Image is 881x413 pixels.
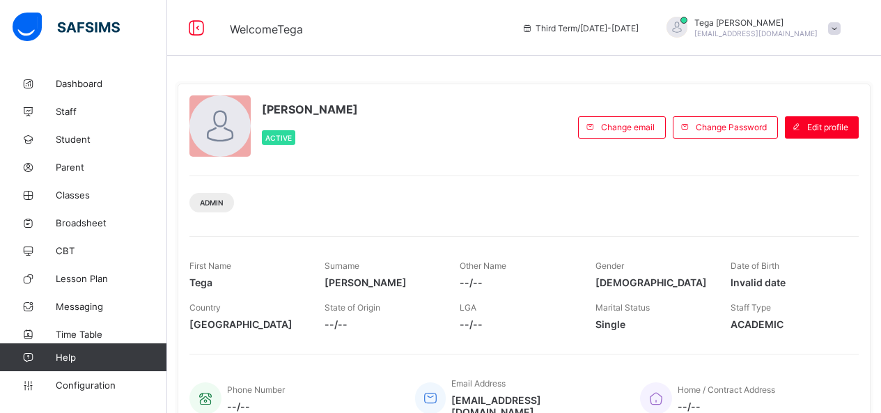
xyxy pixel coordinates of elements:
[325,318,439,330] span: --/--
[56,217,167,228] span: Broadsheet
[56,352,166,363] span: Help
[595,302,650,313] span: Marital Status
[595,276,710,288] span: [DEMOGRAPHIC_DATA]
[601,122,655,132] span: Change email
[56,78,167,89] span: Dashboard
[522,23,639,33] span: session/term information
[56,162,167,173] span: Parent
[694,17,818,28] span: Tega [PERSON_NAME]
[696,122,767,132] span: Change Password
[227,400,285,412] span: --/--
[678,400,775,412] span: --/--
[56,329,167,340] span: Time Table
[325,302,380,313] span: State of Origin
[460,260,506,271] span: Other Name
[13,13,120,42] img: safsims
[265,134,292,142] span: Active
[731,318,845,330] span: ACADEMIC
[56,245,167,256] span: CBT
[807,122,848,132] span: Edit profile
[227,384,285,395] span: Phone Number
[200,198,224,207] span: Admin
[56,301,167,312] span: Messaging
[56,273,167,284] span: Lesson Plan
[56,134,167,145] span: Student
[189,260,231,271] span: First Name
[189,318,304,330] span: [GEOGRAPHIC_DATA]
[731,302,771,313] span: Staff Type
[325,276,439,288] span: [PERSON_NAME]
[678,384,775,395] span: Home / Contract Address
[325,260,359,271] span: Surname
[460,302,476,313] span: LGA
[451,378,506,389] span: Email Address
[262,102,358,116] span: [PERSON_NAME]
[595,260,624,271] span: Gender
[56,106,167,117] span: Staff
[731,260,779,271] span: Date of Birth
[460,276,574,288] span: --/--
[694,29,818,38] span: [EMAIL_ADDRESS][DOMAIN_NAME]
[189,276,304,288] span: Tega
[56,189,167,201] span: Classes
[460,318,574,330] span: --/--
[595,318,710,330] span: Single
[731,276,845,288] span: Invalid date
[230,22,303,36] span: Welcome Tega
[56,380,166,391] span: Configuration
[653,17,848,40] div: TegaOmo-Ibrahim
[189,302,221,313] span: Country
